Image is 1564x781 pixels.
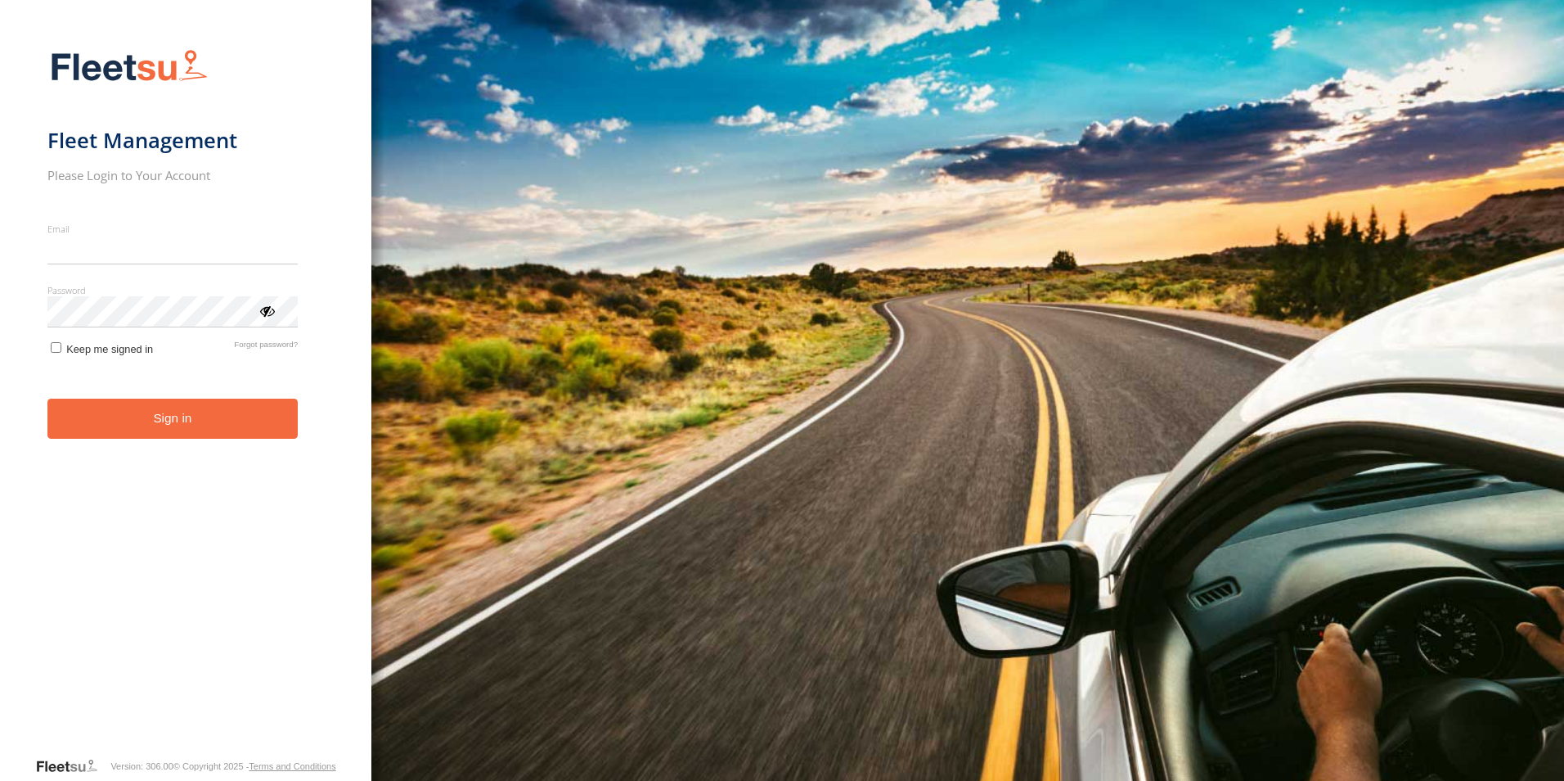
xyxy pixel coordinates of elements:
[173,761,336,771] div: © Copyright 2025 -
[47,46,211,88] img: Fleetsu
[249,761,335,771] a: Terms and Conditions
[35,758,110,774] a: Visit our Website
[51,342,61,353] input: Keep me signed in
[47,399,299,439] button: Sign in
[47,39,325,756] form: main
[47,284,299,296] label: Password
[258,302,275,318] div: ViewPassword
[110,761,173,771] div: Version: 306.00
[47,127,299,154] h1: Fleet Management
[234,340,298,355] a: Forgot password?
[47,167,299,183] h2: Please Login to Your Account
[47,223,299,235] label: Email
[66,343,153,355] span: Keep me signed in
